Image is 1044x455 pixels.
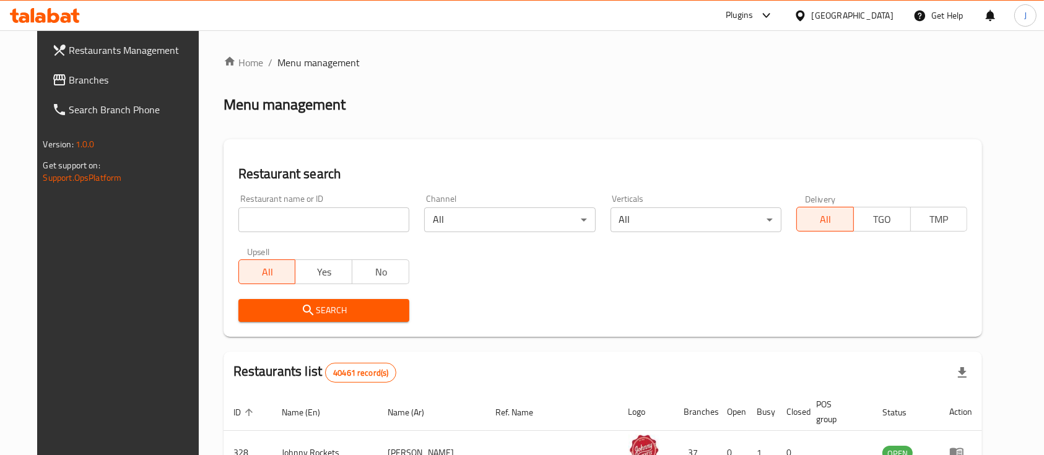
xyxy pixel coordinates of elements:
h2: Restaurants list [233,362,397,383]
a: Branches [42,65,212,95]
a: Search Branch Phone [42,95,212,124]
input: Search for restaurant name or ID.. [238,207,409,232]
span: POS group [817,397,858,427]
div: [GEOGRAPHIC_DATA] [812,9,894,22]
button: TMP [910,207,968,232]
th: Open [718,393,747,431]
span: Name (Ar) [388,405,440,420]
a: Support.OpsPlatform [43,170,122,186]
button: All [238,259,296,284]
h2: Menu management [224,95,346,115]
li: / [268,55,272,70]
span: J [1024,9,1027,22]
span: Status [882,405,923,420]
button: Yes [295,259,352,284]
span: Menu management [277,55,360,70]
span: Get support on: [43,157,100,173]
span: Name (En) [282,405,336,420]
a: Restaurants Management [42,35,212,65]
span: Yes [300,263,347,281]
th: Logo [619,393,674,431]
span: Restaurants Management [69,43,202,58]
th: Closed [777,393,807,431]
span: TGO [859,210,906,228]
th: Action [939,393,982,431]
label: Delivery [805,194,836,203]
button: No [352,259,409,284]
span: Branches [69,72,202,87]
span: TMP [916,210,963,228]
span: No [357,263,404,281]
label: Upsell [247,247,270,256]
span: Version: [43,136,74,152]
span: Search [248,303,399,318]
button: Search [238,299,409,322]
div: All [424,207,595,232]
button: All [796,207,854,232]
span: All [802,210,849,228]
span: 1.0.0 [76,136,95,152]
div: Export file [947,358,977,388]
div: Plugins [726,8,753,23]
span: ID [233,405,257,420]
button: TGO [853,207,911,232]
span: 40461 record(s) [326,367,396,379]
th: Busy [747,393,777,431]
span: Ref. Name [495,405,549,420]
span: Search Branch Phone [69,102,202,117]
th: Branches [674,393,718,431]
span: All [244,263,291,281]
div: All [611,207,781,232]
div: Total records count [325,363,396,383]
h2: Restaurant search [238,165,968,183]
nav: breadcrumb [224,55,983,70]
a: Home [224,55,263,70]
